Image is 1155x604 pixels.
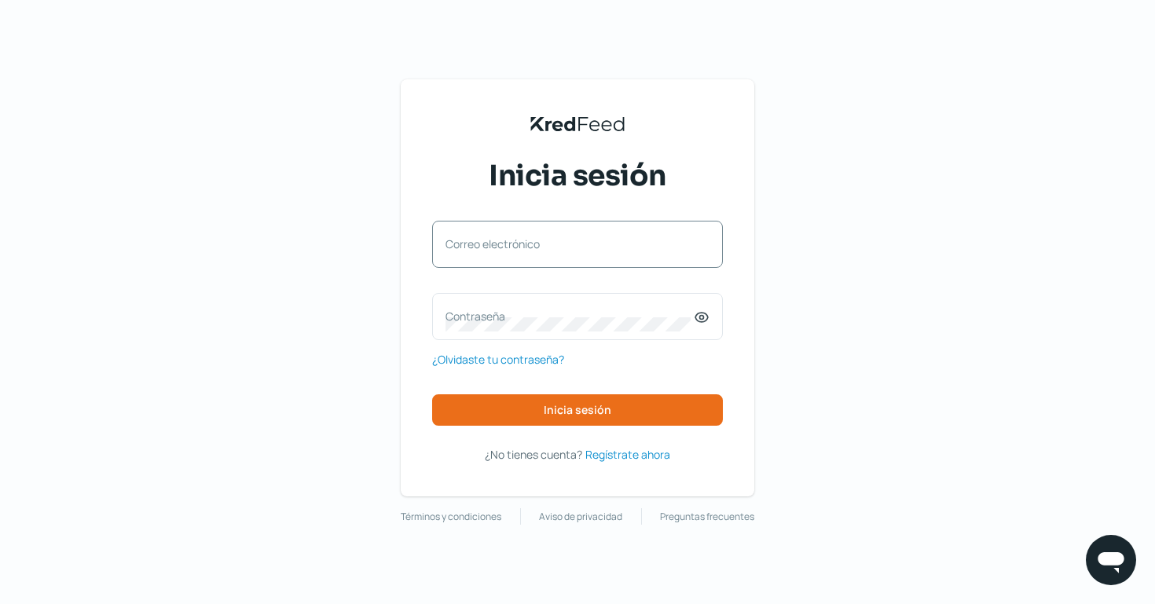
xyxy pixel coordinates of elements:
[445,236,694,251] label: Correo electrónico
[485,447,582,462] span: ¿No tienes cuenta?
[544,404,611,415] span: Inicia sesión
[1095,544,1127,576] img: chatIcon
[432,394,723,426] button: Inicia sesión
[585,445,670,464] a: Regístrate ahora
[445,309,694,324] label: Contraseña
[660,508,754,525] a: Preguntas frecuentes
[432,350,564,369] a: ¿Olvidaste tu contraseña?
[539,508,622,525] a: Aviso de privacidad
[401,508,501,525] a: Términos y condiciones
[489,156,666,196] span: Inicia sesión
